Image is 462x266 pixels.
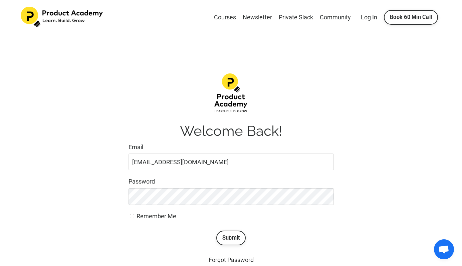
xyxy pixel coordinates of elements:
a: Community [320,13,351,22]
input: Remember Me [130,214,134,218]
label: Email [129,143,334,152]
h1: Welcome Back! [129,123,334,140]
a: Log In [361,14,377,21]
span: Remember Me [137,213,176,220]
a: Courses [214,13,236,22]
a: Newsletter [243,13,272,22]
a: Open chat [434,239,454,259]
img: d1483da-12f4-ea7b-dcde-4e4ae1a68fea_Product-academy-02.png [214,73,248,113]
a: Private Slack [279,13,313,22]
img: Product Academy Logo [21,7,104,27]
button: Submit [216,231,246,245]
a: Forgot Password [209,256,254,263]
a: Book 60 Min Call [384,10,438,25]
label: Password [129,177,334,187]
